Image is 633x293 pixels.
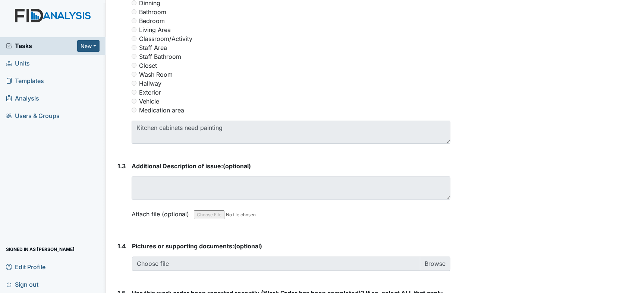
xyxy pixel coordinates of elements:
input: Closet [132,63,136,68]
input: Staff Bathroom [132,54,136,59]
span: Sign out [6,278,38,290]
span: Analysis [6,93,39,104]
input: Bathroom [132,9,136,14]
label: Hallway [139,79,161,88]
label: Living Area [139,25,171,34]
label: Exterior [139,88,161,97]
strong: (optional) [132,242,450,251]
input: Exterior [132,90,136,95]
button: New [77,40,100,52]
input: Dinning [132,0,136,5]
input: Staff Area [132,45,136,50]
span: Signed in as [PERSON_NAME] [6,243,75,255]
input: Medication area [132,108,136,112]
span: Units [6,58,30,69]
label: Closet [139,61,157,70]
label: Classroom/Activity [139,34,192,43]
input: Classroom/Activity [132,36,136,41]
span: Additional Description of issue: [132,162,223,170]
label: Vehicle [139,97,159,106]
label: Staff Bathroom [139,52,181,61]
label: 1.3 [117,162,126,171]
label: Attach file (optional) [132,206,192,219]
textarea: Kitchen cabinets need painting [132,121,450,144]
span: Templates [6,75,44,87]
strong: (optional) [132,162,450,171]
span: Users & Groups [6,110,60,122]
label: Wash Room [139,70,173,79]
input: Hallway [132,81,136,86]
input: Bedroom [132,18,136,23]
a: Tasks [6,41,77,50]
input: Vehicle [132,99,136,103]
input: Living Area [132,27,136,32]
label: Bedroom [139,16,165,25]
label: Staff Area [139,43,167,52]
label: Bathroom [139,7,166,16]
span: Pictures or supporting documents: [132,242,234,250]
label: 1.4 [117,242,126,251]
input: Wash Room [132,72,136,77]
label: Medication area [139,106,184,115]
span: Edit Profile [6,261,45,273]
